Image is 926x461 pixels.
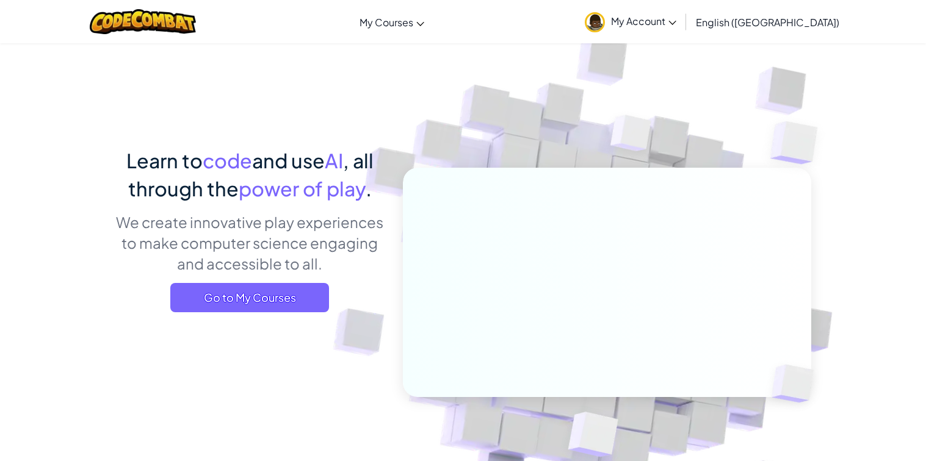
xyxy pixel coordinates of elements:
img: Overlap cubes [751,339,842,428]
span: code [203,148,252,173]
span: power of play [239,176,366,201]
span: . [366,176,372,201]
span: English ([GEOGRAPHIC_DATA]) [696,16,839,29]
img: Overlap cubes [587,91,675,182]
a: Go to My Courses [170,283,329,312]
a: English ([GEOGRAPHIC_DATA]) [690,5,845,38]
span: Learn to [126,148,203,173]
span: and use [252,148,325,173]
img: Overlap cubes [746,91,852,195]
a: My Courses [353,5,430,38]
p: We create innovative play experiences to make computer science engaging and accessible to all. [115,212,385,274]
img: avatar [585,12,605,32]
span: AI [325,148,343,173]
img: CodeCombat logo [90,9,197,34]
span: My Account [611,15,676,27]
span: My Courses [360,16,413,29]
a: My Account [579,2,682,41]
